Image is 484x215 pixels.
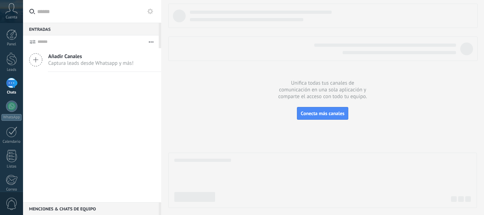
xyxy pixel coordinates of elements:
span: Añadir Canales [48,53,134,60]
div: Chats [1,90,22,95]
span: Cuenta [6,15,17,20]
button: Conecta más canales [297,107,348,120]
div: Panel [1,42,22,47]
div: Menciones & Chats de equipo [23,202,159,215]
div: WhatsApp [1,114,22,121]
span: Conecta más canales [301,110,344,117]
span: Captura leads desde Whatsapp y más! [48,60,134,67]
div: Listas [1,164,22,169]
div: Correo [1,187,22,192]
div: Calendario [1,140,22,144]
div: Leads [1,68,22,72]
div: Entradas [23,23,159,35]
